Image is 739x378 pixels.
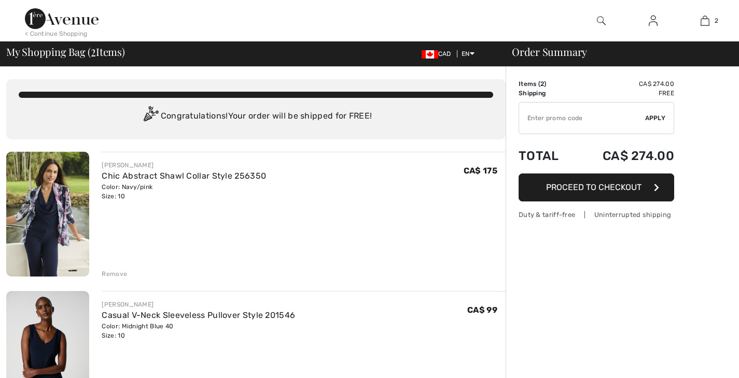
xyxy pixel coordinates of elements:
div: [PERSON_NAME] [102,300,295,309]
div: Color: Navy/pink Size: 10 [102,182,266,201]
div: Duty & tariff-free | Uninterrupted shipping [519,210,674,220]
span: EN [462,50,475,57]
a: 2 [679,14,730,27]
div: Congratulations! Your order will be shipped for FREE! [19,106,493,127]
span: Apply [645,113,666,123]
td: CA$ 274.00 [575,138,674,173]
div: [PERSON_NAME] [102,161,266,170]
img: My Info [649,14,658,27]
span: My Shopping Bag ( Items) [6,47,125,57]
span: CA$ 99 [467,305,497,315]
a: Casual V-Neck Sleeveless Pullover Style 201546 [102,310,295,320]
span: CAD [422,50,455,57]
td: Shipping [519,89,575,98]
div: Remove [102,269,127,279]
img: Congratulation2.svg [140,106,161,127]
span: 2 [540,80,544,88]
td: Free [575,89,674,98]
button: Proceed to Checkout [519,173,674,201]
a: Chic Abstract Shawl Collar Style 256350 [102,171,266,181]
a: Sign In [640,14,666,27]
img: 1ère Avenue [25,8,99,29]
div: Order Summary [499,47,733,57]
img: Canadian Dollar [422,50,438,59]
td: Items ( ) [519,79,575,89]
img: search the website [597,14,606,27]
span: 2 [91,44,96,57]
div: Color: Midnight Blue 40 Size: 10 [102,322,295,340]
img: My Bag [701,14,709,27]
div: < Continue Shopping [25,29,88,38]
td: Total [519,138,575,173]
td: CA$ 274.00 [575,79,674,89]
input: Promo code [519,103,645,134]
img: Chic Abstract Shawl Collar Style 256350 [6,152,89,277]
span: 2 [715,16,718,25]
span: CA$ 175 [464,166,497,176]
span: Proceed to Checkout [546,182,642,192]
